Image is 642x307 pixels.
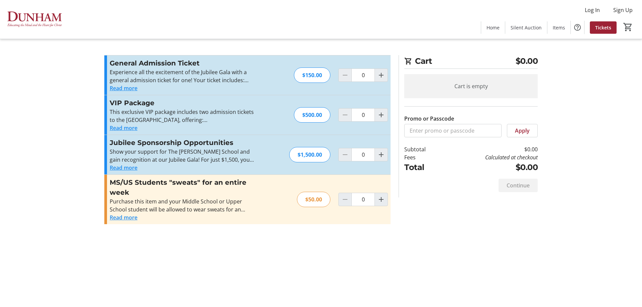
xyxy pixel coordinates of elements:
[375,148,388,161] button: Increment by one
[505,21,547,34] a: Silent Auction
[110,58,256,68] h3: General Admission Ticket
[110,197,256,213] div: Purchase this item and your Middle School or Upper School student will be allowed to wear sweats ...
[590,21,617,34] a: Tickets
[579,5,605,15] button: Log In
[110,84,137,92] button: Read more
[351,193,375,206] input: MS/US Students "sweats" for an entire week Quantity
[404,145,443,153] td: Subtotal
[613,6,633,14] span: Sign Up
[404,153,443,161] td: Fees
[351,68,375,82] input: General Admission Ticket Quantity
[404,74,538,98] div: Cart is empty
[110,98,256,108] h3: VIP Package
[404,124,502,137] input: Enter promo or passcode
[110,124,137,132] button: Read more
[351,148,375,161] input: Jubilee Sponsorship Opportunities Quantity
[404,161,443,173] td: Total
[404,55,538,69] h2: Cart
[110,213,137,221] button: Read more
[404,115,454,123] label: Promo or Passcode
[547,21,570,34] a: Items
[622,21,634,33] button: Cart
[507,124,538,137] button: Apply
[351,108,375,122] input: VIP Package Quantity
[553,24,565,31] span: Items
[294,67,330,83] div: $150.00
[443,145,538,153] td: $0.00
[110,177,256,197] h3: MS/US Students "sweats" for an entire week
[515,127,530,135] span: Apply
[516,55,538,67] span: $0.00
[595,24,611,31] span: Tickets
[4,3,64,36] img: The Dunham School's Logo
[375,69,388,82] button: Increment by one
[110,108,256,124] p: This exclusive VIP package includes two admission tickets to the [GEOGRAPHIC_DATA], offering:
[443,161,538,173] td: $0.00
[443,153,538,161] td: Calculated at checkout
[585,6,600,14] span: Log In
[481,21,505,34] a: Home
[294,107,330,123] div: $500.00
[375,109,388,121] button: Increment by one
[110,138,256,148] h3: Jubilee Sponsorship Opportunities
[487,24,500,31] span: Home
[375,193,388,206] button: Increment by one
[608,5,638,15] button: Sign Up
[297,192,330,207] div: $50.00
[571,21,584,34] button: Help
[110,68,256,84] p: Experience all the excitement of the Jubilee Gala with a general admission ticket for one! Your t...
[110,148,256,164] p: Show your support for The [PERSON_NAME] School and gain recognition at our Jubilee Gala! For just...
[110,164,137,172] button: Read more
[289,147,330,162] div: $1,500.00
[511,24,542,31] span: Silent Auction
